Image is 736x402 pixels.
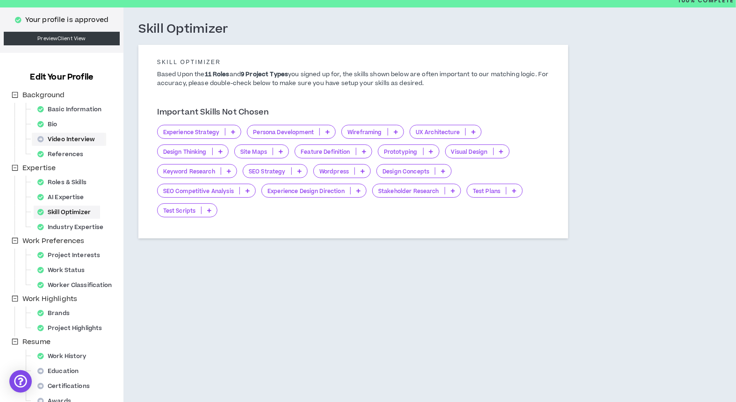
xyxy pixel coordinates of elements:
p: Visual Design [446,148,493,155]
div: Video Interview [34,133,104,146]
p: Based Upon the and you signed up for, the skills shown below are often important to our matching ... [150,70,557,88]
p: Design Thinking [158,148,212,155]
div: References [34,148,93,161]
span: Work Preferences [21,236,86,247]
span: Work Preferences [22,236,84,246]
div: Industry Expertise [34,221,113,234]
h3: Skill Optimizer [138,22,569,37]
span: Background [21,90,66,101]
div: Education [34,365,88,378]
span: Background [22,90,65,100]
b: 9 Project Types [241,70,288,79]
p: Design Concepts [377,168,435,175]
p: Stakeholder Research [373,187,445,194]
span: Expertise [21,163,58,174]
div: Project Interests [34,249,109,262]
div: Work Status [34,264,94,277]
p: Persona Development [247,129,319,136]
p: Test Scripts [158,207,202,214]
p: Site Maps [235,148,273,155]
div: AI Expertise [34,191,94,204]
div: Brands [34,307,79,320]
b: 11 Roles [205,70,230,79]
div: Worker Classification [34,279,122,292]
p: Wireframing [342,129,388,136]
div: Basic Information [34,103,111,116]
p: Wordpress [314,168,354,175]
span: minus-square [12,165,18,171]
a: PreviewClient View [4,32,120,45]
p: Experience Strategy [158,129,225,136]
p: Keyword Research [158,168,221,175]
p: Test Plans [467,187,506,194]
p: UX Architecture [410,129,465,136]
div: Certifications [34,380,99,393]
p: Experience Design Direction [262,187,350,194]
span: Work Highlights [22,294,77,304]
span: Work Highlights [21,294,79,305]
span: minus-square [12,92,18,98]
span: Resume [22,337,51,347]
div: Project Highlights [34,322,111,335]
p: SEO Strategy [243,168,291,175]
p: SEO Competitive Analysis [158,187,239,194]
div: Open Intercom Messenger [9,370,32,393]
span: Expertise [22,163,56,173]
p: Prototyping [378,148,423,155]
h3: Important Skills Not Chosen [157,108,269,118]
div: Bio [34,118,67,131]
div: Roles & Skills [34,176,96,189]
h3: Edit Your Profile [26,72,97,83]
span: minus-square [12,338,18,345]
span: minus-square [12,237,18,244]
p: Feature Definition [295,148,356,155]
div: Work History [34,350,96,363]
div: Skill Optimizer [34,206,100,219]
span: Resume [21,337,52,348]
h5: Skill Optimizer [150,59,557,65]
span: minus-square [12,295,18,302]
p: Your profile is approved [25,15,108,25]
